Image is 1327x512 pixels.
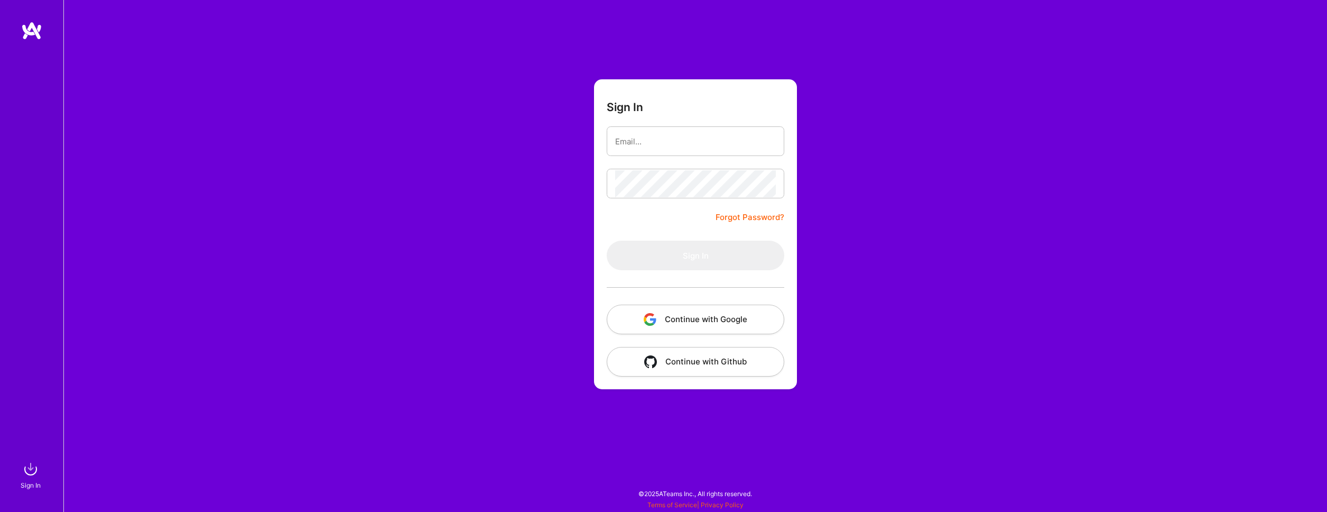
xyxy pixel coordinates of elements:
[22,459,41,491] a: sign inSign In
[20,459,41,480] img: sign in
[647,501,697,509] a: Terms of Service
[607,305,784,334] button: Continue with Google
[63,480,1327,507] div: © 2025 ATeams Inc., All rights reserved.
[607,347,784,377] button: Continue with Github
[644,355,657,368] img: icon
[701,501,744,509] a: Privacy Policy
[716,211,784,224] a: Forgot Password?
[21,21,42,40] img: logo
[644,313,656,326] img: icon
[615,128,776,155] input: Email...
[607,241,784,270] button: Sign In
[647,501,744,509] span: |
[607,100,643,114] h3: Sign In
[21,480,41,491] div: Sign In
